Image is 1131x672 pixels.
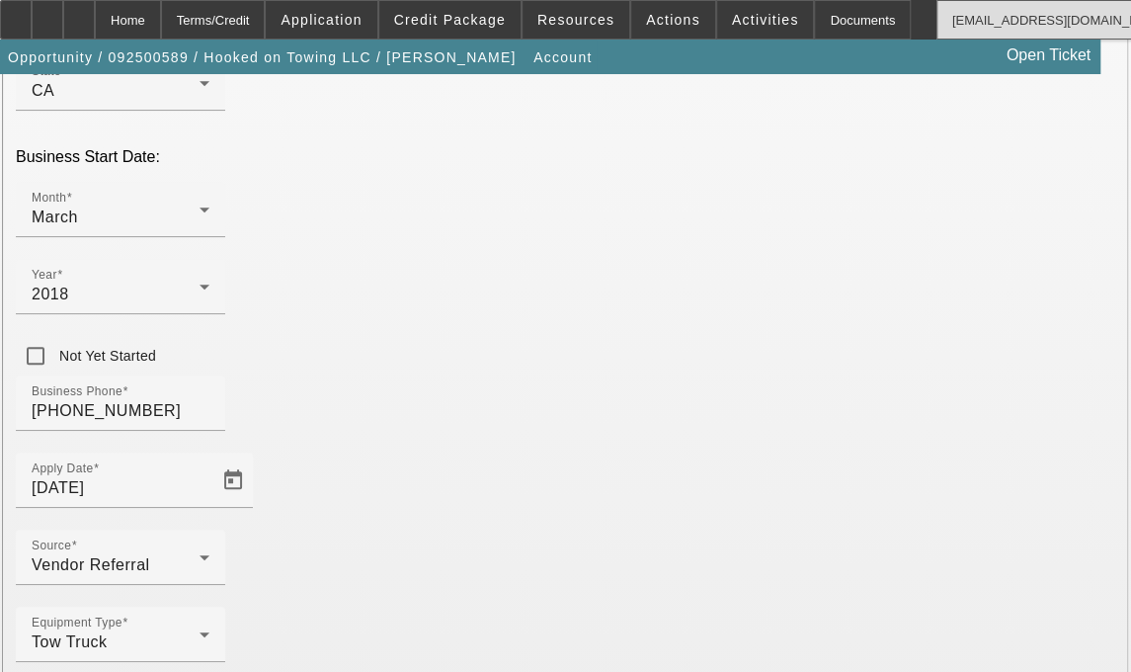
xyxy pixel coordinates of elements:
button: Credit Package [379,1,521,39]
a: Open Ticket [999,39,1098,72]
span: Application [281,12,362,28]
button: Resources [523,1,629,39]
button: Actions [631,1,715,39]
span: Tow Truck [32,633,108,650]
mat-label: Month [32,191,66,204]
label: Not Yet Started [55,346,156,366]
span: March [32,209,78,225]
span: Credit Package [394,12,506,28]
mat-label: Source [32,539,71,551]
span: Account [533,49,592,65]
button: Activities [717,1,814,39]
span: Actions [646,12,700,28]
mat-label: Equipment Type [32,616,122,629]
span: Activities [732,12,799,28]
span: Opportunity / 092500589 / Hooked on Towing LLC / [PERSON_NAME] [8,49,517,65]
mat-label: Apply Date [32,462,93,474]
p: Business Start Date: [16,148,1115,166]
span: CA [32,82,54,99]
span: Vendor Referral [32,556,150,573]
mat-label: Year [32,268,57,281]
button: Application [266,1,376,39]
span: Resources [537,12,614,28]
button: Open calendar [213,461,253,500]
span: 2018 [32,286,69,302]
button: Account [528,40,597,75]
mat-label: Business Phone [32,384,122,397]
